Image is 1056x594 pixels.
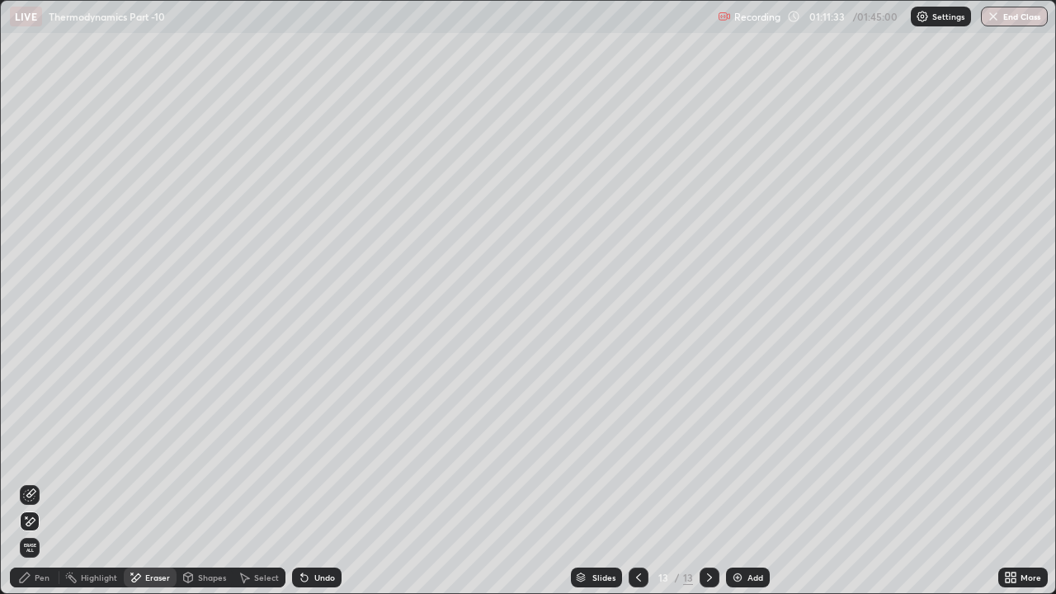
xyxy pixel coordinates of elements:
div: Undo [314,573,335,582]
div: 13 [683,570,693,585]
div: Pen [35,573,49,582]
button: End Class [981,7,1048,26]
img: add-slide-button [731,571,744,584]
img: recording.375f2c34.svg [718,10,731,23]
span: Erase all [21,543,39,553]
img: end-class-cross [987,10,1000,23]
img: class-settings-icons [916,10,929,23]
div: Add [747,573,763,582]
p: Recording [734,11,780,23]
div: Shapes [198,573,226,582]
div: 13 [655,573,672,582]
div: Highlight [81,573,117,582]
p: Thermodynamics Part -10 [49,10,165,23]
p: LIVE [15,10,37,23]
div: Select [254,573,279,582]
div: / [675,573,680,582]
div: More [1021,573,1041,582]
p: Settings [932,12,964,21]
div: Eraser [145,573,170,582]
div: Slides [592,573,615,582]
